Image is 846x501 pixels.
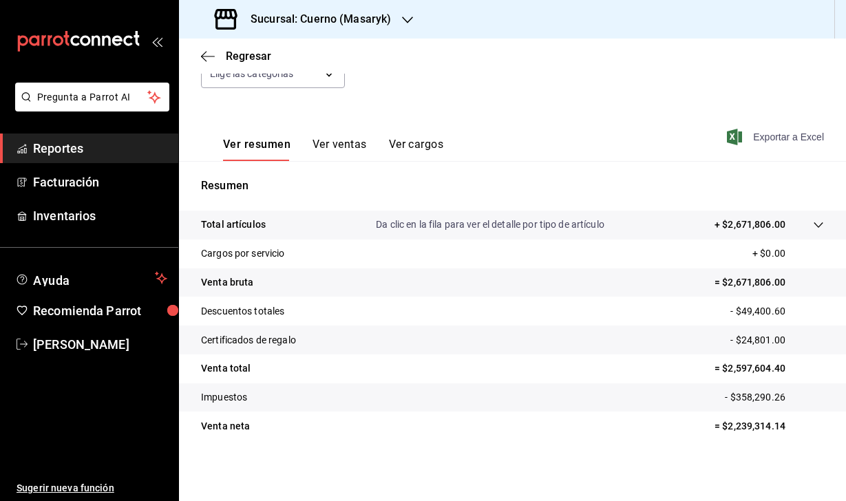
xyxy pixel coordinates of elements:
[313,138,367,161] button: Ver ventas
[201,178,824,194] p: Resumen
[201,50,271,63] button: Regresar
[151,36,162,47] button: open_drawer_menu
[33,270,149,286] span: Ayuda
[201,361,251,376] p: Venta total
[17,481,167,495] span: Sugerir nueva función
[201,304,284,319] p: Descuentos totales
[389,138,444,161] button: Ver cargos
[33,301,167,320] span: Recomienda Parrot
[33,335,167,354] span: [PERSON_NAME]
[730,333,824,348] p: - $24,801.00
[240,11,391,28] h3: Sucursal: Cuerno (Masaryk)
[715,419,824,434] p: = $2,239,314.14
[10,100,169,114] a: Pregunta a Parrot AI
[33,206,167,225] span: Inventarios
[223,138,443,161] div: navigation tabs
[33,139,167,158] span: Reportes
[376,217,604,232] p: Da clic en la fila para ver el detalle por tipo de artículo
[715,361,824,376] p: = $2,597,604.40
[715,275,824,290] p: = $2,671,806.00
[201,419,250,434] p: Venta neta
[223,138,290,161] button: Ver resumen
[201,333,296,348] p: Certificados de regalo
[725,390,824,405] p: - $358,290.26
[201,390,247,405] p: Impuestos
[210,67,294,81] span: Elige las categorías
[226,50,271,63] span: Regresar
[33,173,167,191] span: Facturación
[37,90,148,105] span: Pregunta a Parrot AI
[752,246,824,261] p: + $0.00
[201,246,285,261] p: Cargos por servicio
[715,217,785,232] p: + $2,671,806.00
[730,304,824,319] p: - $49,400.60
[730,129,824,145] button: Exportar a Excel
[201,275,253,290] p: Venta bruta
[15,83,169,111] button: Pregunta a Parrot AI
[201,217,266,232] p: Total artículos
